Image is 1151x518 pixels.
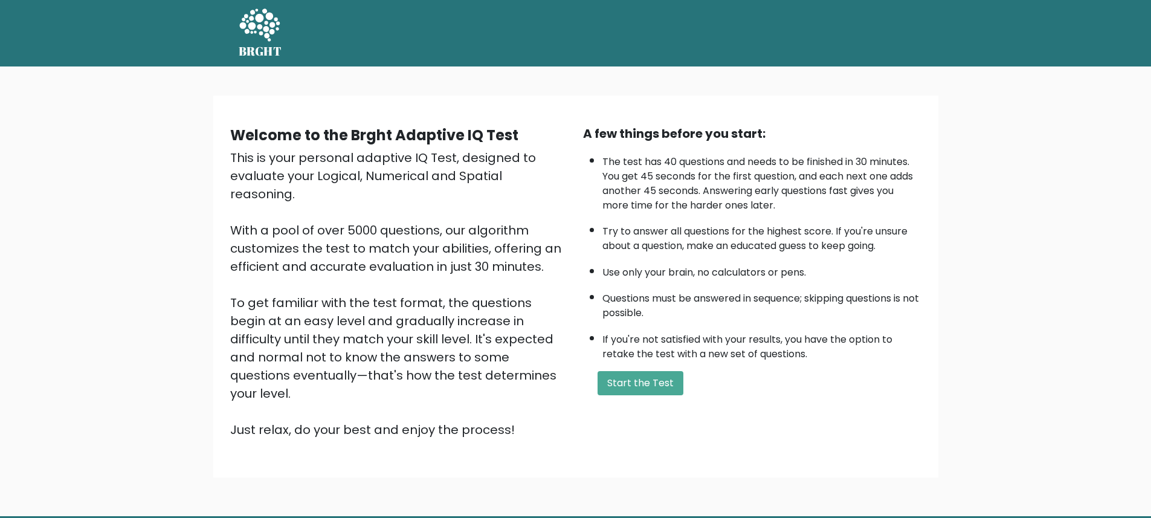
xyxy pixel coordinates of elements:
[598,371,683,395] button: Start the Test
[602,218,921,253] li: Try to answer all questions for the highest score. If you're unsure about a question, make an edu...
[602,285,921,320] li: Questions must be answered in sequence; skipping questions is not possible.
[583,125,921,143] div: A few things before you start:
[602,149,921,213] li: The test has 40 questions and needs to be finished in 30 minutes. You get 45 seconds for the firs...
[239,5,282,62] a: BRGHT
[230,125,518,145] b: Welcome to the Brght Adaptive IQ Test
[602,259,921,280] li: Use only your brain, no calculators or pens.
[239,44,282,59] h5: BRGHT
[230,149,569,439] div: This is your personal adaptive IQ Test, designed to evaluate your Logical, Numerical and Spatial ...
[602,326,921,361] li: If you're not satisfied with your results, you have the option to retake the test with a new set ...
